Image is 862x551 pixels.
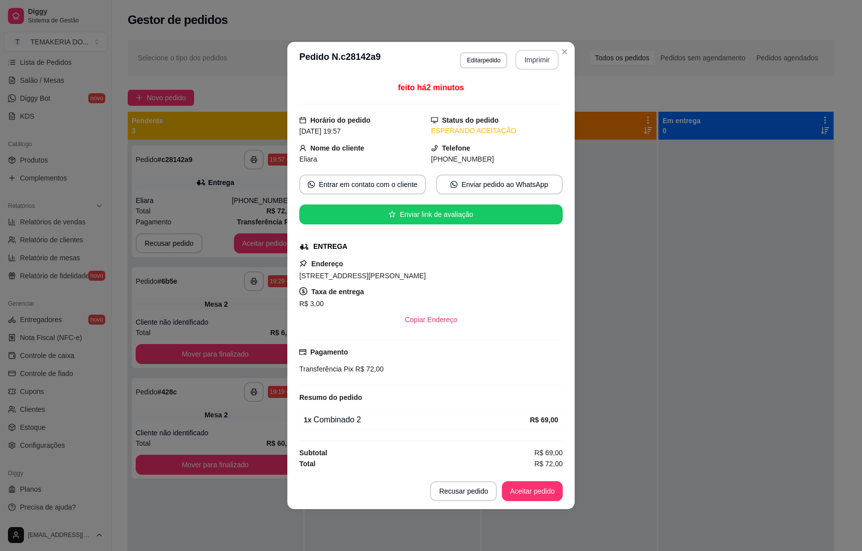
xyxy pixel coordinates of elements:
[431,117,438,124] span: desktop
[299,175,426,194] button: whats-appEntrar em contato com o cliente
[299,300,324,308] span: R$ 3,00
[299,393,362,401] strong: Resumo do pedido
[299,349,306,356] span: credit-card
[308,181,315,188] span: whats-app
[299,50,381,70] h3: Pedido N. c28142a9
[299,204,563,224] button: starEnviar link de avaliação
[389,211,396,218] span: star
[442,144,470,152] strong: Telefone
[398,83,464,92] span: feito há 2 minutos
[299,449,327,457] strong: Subtotal
[431,145,438,152] span: phone
[299,145,306,152] span: user
[557,44,573,60] button: Close
[450,181,457,188] span: whats-app
[310,348,348,356] strong: Pagamento
[534,458,563,469] span: R$ 72,00
[299,127,341,135] span: [DATE] 19:57
[313,241,347,252] div: ENTREGA
[304,414,530,426] div: Combinado 2
[430,481,497,501] button: Recusar pedido
[515,50,559,70] button: Imprimir
[299,117,306,124] span: calendar
[299,272,426,280] span: [STREET_ADDRESS][PERSON_NAME]
[311,260,343,268] strong: Endereço
[460,52,507,68] button: Editarpedido
[310,116,371,124] strong: Horário do pedido
[502,481,563,501] button: Aceitar pedido
[299,287,307,295] span: dollar
[397,310,465,330] button: Copiar Endereço
[299,460,315,468] strong: Total
[353,365,384,373] span: R$ 72,00
[431,155,494,163] span: [PHONE_NUMBER]
[534,447,563,458] span: R$ 69,00
[299,155,317,163] span: Eliara
[530,416,558,424] strong: R$ 69,00
[299,259,307,267] span: pushpin
[310,144,364,152] strong: Nome do cliente
[311,288,364,296] strong: Taxa de entrega
[442,116,499,124] strong: Status do pedido
[299,365,353,373] span: Transferência Pix
[304,416,312,424] strong: 1 x
[436,175,563,194] button: whats-appEnviar pedido ao WhatsApp
[431,126,563,136] div: ESPERANDO ACEITAÇÃO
